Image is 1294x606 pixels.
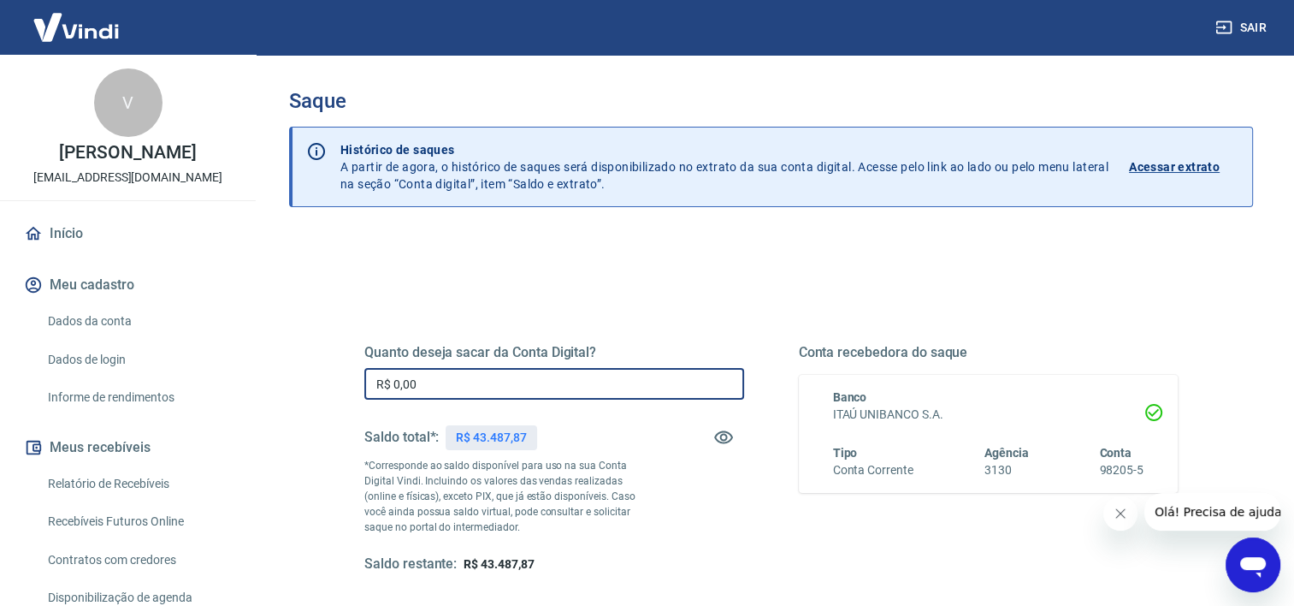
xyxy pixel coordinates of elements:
[340,141,1108,158] p: Histórico de saques
[94,68,162,137] div: V
[21,215,235,253] a: Início
[1103,496,1137,531] iframe: Fechar mensagem
[799,344,1179,361] h5: Conta recebedora do saque
[364,458,649,535] p: *Corresponde ao saldo disponível para uso na sua Conta Digital Vindi. Incluindo os valores das ve...
[1144,493,1280,531] iframe: Mensagem da empresa
[41,342,235,377] a: Dados de login
[833,461,913,479] h6: Conta Corrente
[59,144,196,162] p: [PERSON_NAME]
[41,466,235,502] a: Relatório de Recebíveis
[833,406,1144,424] h6: ITAÚ UNIBANCO S.A.
[21,1,132,53] img: Vindi
[364,555,457,573] h5: Saldo restante:
[456,429,526,447] p: R$ 43.487,87
[41,380,235,415] a: Informe de rendimentos
[464,557,534,571] span: R$ 43.487,87
[41,304,235,339] a: Dados da conta
[340,141,1108,193] p: A partir de agora, o histórico de saques será disponibilizado no extrato da sua conta digital. Ac...
[10,12,144,26] span: Olá! Precisa de ajuda?
[1099,461,1143,479] h6: 98205-5
[41,504,235,539] a: Recebíveis Futuros Online
[364,344,744,361] h5: Quanto deseja sacar da Conta Digital?
[1099,446,1132,460] span: Conta
[289,89,1253,113] h3: Saque
[1129,158,1220,175] p: Acessar extrato
[1129,141,1238,193] a: Acessar extrato
[21,429,235,466] button: Meus recebíveis
[21,266,235,304] button: Meu cadastro
[833,390,867,404] span: Banco
[1226,538,1280,592] iframe: Botão para abrir a janela de mensagens
[833,446,858,460] span: Tipo
[984,461,1029,479] h6: 3130
[364,429,439,446] h5: Saldo total*:
[41,543,235,578] a: Contratos com credores
[1212,12,1273,44] button: Sair
[33,169,222,187] p: [EMAIL_ADDRESS][DOMAIN_NAME]
[984,446,1029,460] span: Agência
